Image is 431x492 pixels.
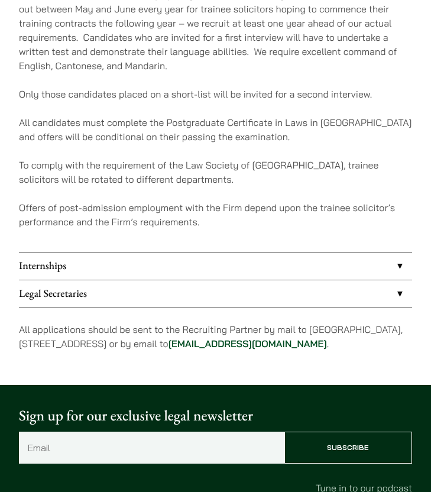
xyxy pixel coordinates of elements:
[19,322,412,351] p: All applications should be sent to the Recruiting Partner by mail to [GEOGRAPHIC_DATA], [STREET_A...
[19,200,412,229] p: Offers of post-admission employment with the Firm depend upon the trainee solicitor’s performance...
[19,158,412,186] p: To comply with the requirement of the Law Society of [GEOGRAPHIC_DATA], trainee solicitors will b...
[19,87,412,101] p: Only those candidates placed on a short-list will be invited for a second interview.
[284,432,412,464] input: Subscribe
[168,338,327,349] a: [EMAIL_ADDRESS][DOMAIN_NAME]
[19,115,412,144] p: All candidates must complete the Postgraduate Certificate in Laws in [GEOGRAPHIC_DATA] and offers...
[19,280,412,307] a: Legal Secretaries
[19,253,412,280] a: Internships
[19,432,284,464] input: Email
[19,405,412,427] p: Sign up for our exclusive legal newsletter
